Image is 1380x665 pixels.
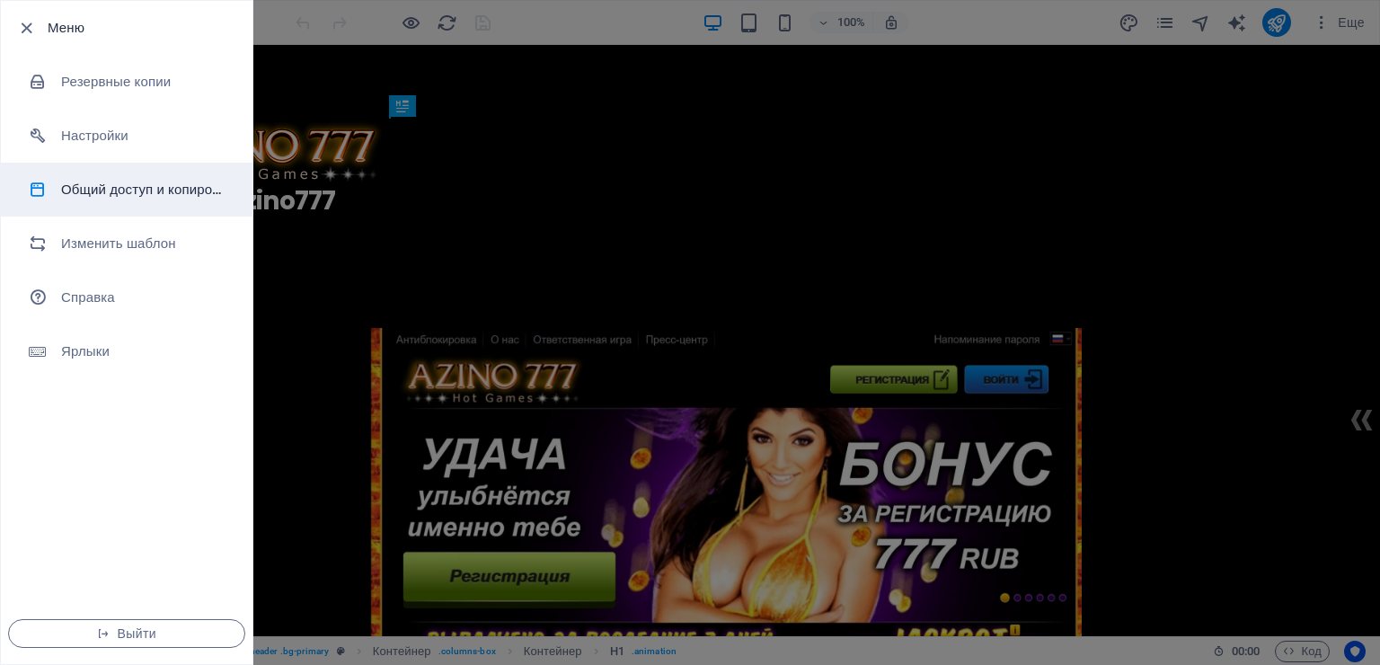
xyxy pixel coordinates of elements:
h6: Общий доступ и копирование сайта [61,179,227,200]
h6: Изменить шаблон [61,233,227,254]
h6: Ярлыки [61,341,227,362]
button: Выйти [8,619,245,648]
h6: Справка [61,287,227,308]
h6: Меню [48,17,238,39]
a: Справка [1,270,252,324]
h6: Резервные копии [61,71,227,93]
span: Выйти [23,626,230,641]
h6: Настройки [61,125,227,146]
